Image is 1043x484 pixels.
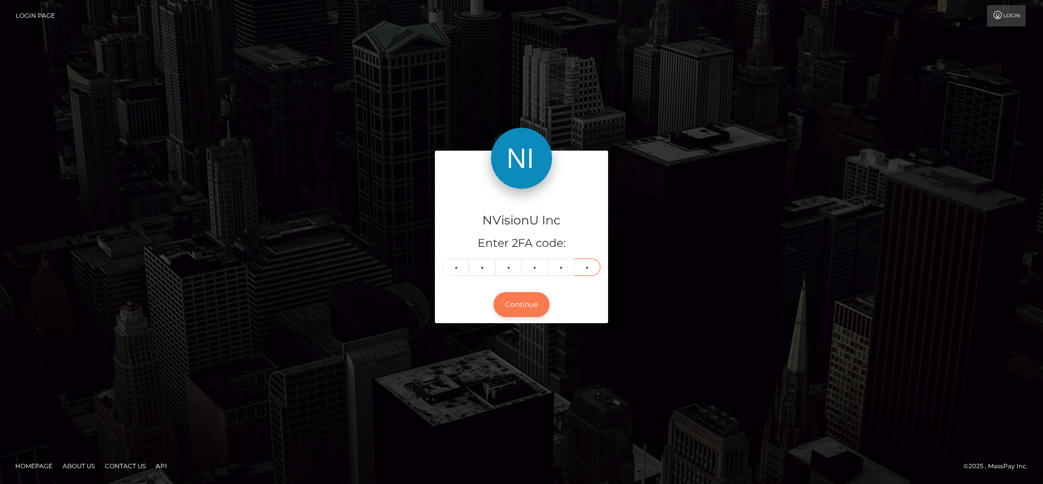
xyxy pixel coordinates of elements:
[59,458,99,474] a: About Us
[152,458,171,474] a: API
[16,5,55,26] a: Login Page
[491,128,552,189] img: NVisionU Inc
[443,236,600,251] h5: Enter 2FA code:
[493,292,550,317] button: Continue
[987,5,1026,26] a: Login
[443,212,600,230] h4: NVisionU Inc
[964,461,1035,472] div: © 2025 , MassPay Inc.
[11,458,57,474] a: Homepage
[101,458,150,474] a: Contact Us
